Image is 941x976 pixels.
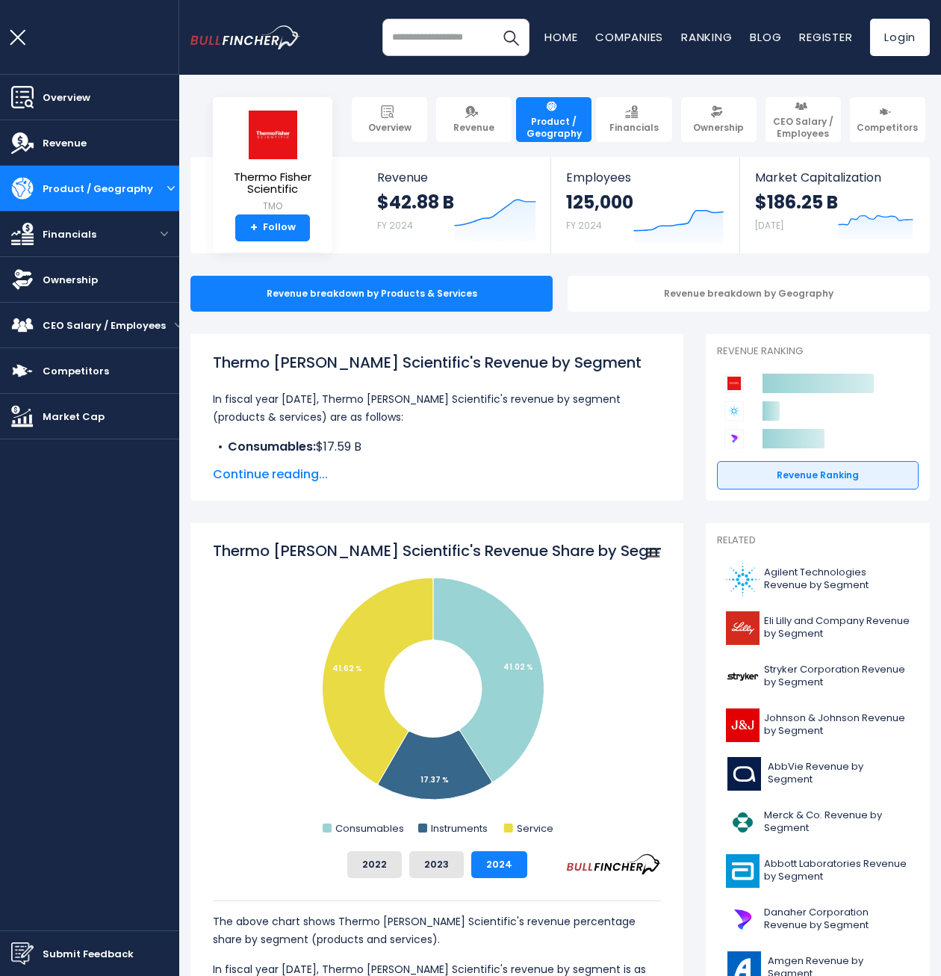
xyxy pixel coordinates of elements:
button: Search [492,19,529,56]
button: 2022 [347,851,402,878]
a: Merck & Co. Revenue by Segment [717,802,919,843]
a: Stryker Corporation Revenue by Segment [717,656,919,697]
span: Stryker Corporation Revenue by Segment [764,664,910,689]
button: open menu [149,230,179,238]
span: Product / Geography [43,181,153,197]
button: open menu [162,185,179,192]
span: Merck & Co. Revenue by Segment [764,809,910,835]
a: CEO Salary / Employees [765,97,841,142]
span: CEO Salary / Employees [43,318,166,333]
a: Ranking [681,29,732,45]
strong: + [250,221,258,235]
span: Thermo Fisher Scientific [225,171,320,196]
text: Instruments [431,821,488,836]
span: Competitors [43,363,109,379]
a: Overview [352,97,427,142]
p: Related [717,534,919,547]
b: Consumables: [228,438,316,455]
tspan: 41.02 % [503,661,533,673]
small: FY 2024 [566,219,602,232]
button: 2023 [409,851,464,878]
span: Abbott Laboratories Revenue by Segment [764,858,910,883]
a: Thermo Fisher Scientific TMO [224,109,321,214]
span: Product / Geography [523,116,585,139]
img: bullfincher logo [190,25,300,49]
a: Eli Lilly and Company Revenue by Segment [717,608,919,649]
img: Ownership [11,268,34,291]
span: Ownership [43,272,98,288]
a: Agilent Technologies Revenue by Segment [717,559,919,600]
span: CEO Salary / Employees [772,116,834,139]
text: Consumables [335,821,404,836]
span: Financials [43,226,96,242]
small: [DATE] [755,219,783,232]
p: Revenue Ranking [717,345,919,358]
a: Revenue $42.88 B FY 2024 [362,157,551,253]
img: LLY logo [726,611,760,645]
span: Revenue [377,170,536,185]
p: In fiscal year [DATE], Thermo [PERSON_NAME] Scientific's revenue by segment (products & services)... [213,390,661,426]
span: AbbVie Revenue by Segment [768,761,910,786]
small: FY 2024 [377,219,413,232]
span: Johnson & Johnson Revenue by Segment [764,712,910,738]
img: ABBV logo [726,757,763,791]
img: Thermo Fisher Scientific competitors logo [724,374,744,393]
a: AbbVie Revenue by Segment [717,753,919,794]
tspan: 41.62 % [332,663,362,674]
a: Danaher Corporation Revenue by Segment [717,899,919,940]
span: Eli Lilly and Company Revenue by Segment [764,615,910,640]
img: DHR logo [726,903,760,936]
div: Revenue breakdown by Products & Services [190,276,553,312]
img: ABT logo [726,854,760,888]
button: open menu [175,321,182,329]
strong: $42.88 B [377,191,454,214]
a: Revenue Ranking [717,461,919,489]
span: Revenue [43,135,87,151]
a: Competitors [850,97,925,142]
a: Companies [595,29,663,45]
span: Competitors [857,122,918,134]
img: Agilent Technologies competitors logo [724,401,744,421]
a: Johnson & Johnson Revenue by Segment [717,705,919,746]
span: Overview [43,90,90,105]
a: Go to homepage [190,25,300,49]
a: Financials [596,97,671,142]
strong: $186.25 B [755,191,838,214]
h1: Thermo [PERSON_NAME] Scientific's Revenue by Segment [213,351,661,374]
a: Product / Geography [516,97,591,142]
a: Abbott Laboratories Revenue by Segment [717,850,919,892]
span: Ownership [693,122,744,134]
tspan: Thermo [PERSON_NAME] Scientific's Revenue Share by Segment [213,540,688,561]
a: Employees 125,000 FY 2024 [551,157,739,253]
span: Continue reading... [213,466,661,484]
span: Financials [609,122,659,134]
span: Agilent Technologies Revenue by Segment [764,566,910,592]
svg: Thermo Fisher Scientific's Revenue Share by Segment [213,540,661,839]
a: Revenue [436,97,512,142]
a: Ownership [681,97,757,142]
span: Overview [368,122,412,134]
a: Register [799,29,852,45]
a: Blog [750,29,781,45]
strong: 125,000 [566,191,633,214]
span: Employees [566,170,724,185]
img: Danaher Corporation competitors logo [724,429,744,448]
img: MRK logo [726,806,760,839]
p: The above chart shows Thermo [PERSON_NAME] Scientific's revenue percentage share by segment (prod... [213,912,661,948]
span: Market Capitalization [755,170,913,185]
tspan: 17.37 % [420,774,449,785]
a: Home [544,29,577,45]
span: Revenue [453,122,494,134]
a: Market Capitalization $186.25 B [DATE] [740,157,928,253]
span: Danaher Corporation Revenue by Segment [764,906,910,932]
text: Service [517,821,553,836]
small: TMO [225,200,320,213]
button: 2024 [471,851,527,878]
img: JNJ logo [726,708,760,742]
div: Revenue breakdown by Geography [568,276,930,312]
img: A logo [726,563,760,596]
img: SYK logo [726,660,760,694]
li: $17.59 B [213,438,661,456]
a: Login [870,19,930,56]
span: Market Cap [43,409,105,424]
